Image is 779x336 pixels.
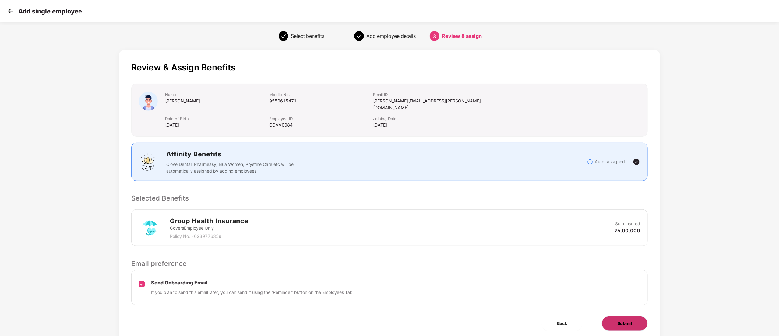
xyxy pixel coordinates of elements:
[151,289,353,296] p: If you plan to send this email later, you can send it using the ‘Reminder’ button on the Employee...
[615,220,640,227] p: Sum Insured
[433,33,436,39] span: 3
[269,92,373,98] div: Mobile No.
[166,161,298,174] p: Clove Dental, Pharmeasy, Nua Women, Prystine Care etc will be automatically assigned by adding em...
[166,149,385,159] h2: Affinity Benefits
[281,34,286,39] span: check
[170,225,249,231] p: Covers Employee Only
[373,116,512,122] div: Joining Date
[131,62,648,73] p: Review & Assign Benefits
[442,31,482,41] div: Review & assign
[357,34,361,39] span: check
[151,280,353,286] p: Send Onboarding Email
[131,193,648,203] p: Selected Benefits
[373,92,512,98] div: Email ID
[633,158,640,166] img: svg+xml;base64,PHN2ZyBpZD0iVGljay0yNHgyNCIgeG1sbnM9Imh0dHA6Ly93d3cudzMub3JnLzIwMDAvc3ZnIiB3aWR0aD...
[131,258,648,269] p: Email preference
[170,233,249,240] p: Policy No. - 0239776359
[366,31,416,41] div: Add employee details
[165,92,269,98] div: Name
[557,320,567,327] span: Back
[18,8,82,15] p: Add single employee
[373,98,512,111] div: [PERSON_NAME][EMAIL_ADDRESS][PERSON_NAME][DOMAIN_NAME]
[6,6,15,16] img: svg+xml;base64,PHN2ZyB4bWxucz0iaHR0cDovL3d3dy53My5vcmcvMjAwMC9zdmciIHdpZHRoPSIzMCIgaGVpZ2h0PSIzMC...
[617,320,632,327] span: Submit
[615,227,640,234] p: ₹5,00,000
[269,98,373,104] div: 9550615471
[165,98,269,104] div: [PERSON_NAME]
[602,316,648,331] button: Submit
[269,116,373,122] div: Employee ID
[165,122,269,128] div: [DATE]
[170,216,249,226] h2: Group Health Insurance
[139,153,157,171] img: svg+xml;base64,PHN2ZyBpZD0iQWZmaW5pdHlfQmVuZWZpdHMiIGRhdGEtbmFtZT0iQWZmaW5pdHkgQmVuZWZpdHMiIHhtbG...
[291,31,324,41] div: Select benefits
[269,122,373,128] div: COVV0084
[595,158,625,165] p: Auto-assigned
[165,116,269,122] div: Date of Birth
[139,92,158,111] img: icon
[373,122,512,128] div: [DATE]
[542,316,582,331] button: Back
[587,159,593,165] img: svg+xml;base64,PHN2ZyBpZD0iSW5mb18tXzMyeDMyIiBkYXRhLW5hbWU9IkluZm8gLSAzMngzMiIgeG1sbnM9Imh0dHA6Ly...
[139,217,161,239] img: svg+xml;base64,PHN2ZyB4bWxucz0iaHR0cDovL3d3dy53My5vcmcvMjAwMC9zdmciIHdpZHRoPSI3MiIgaGVpZ2h0PSI3Mi...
